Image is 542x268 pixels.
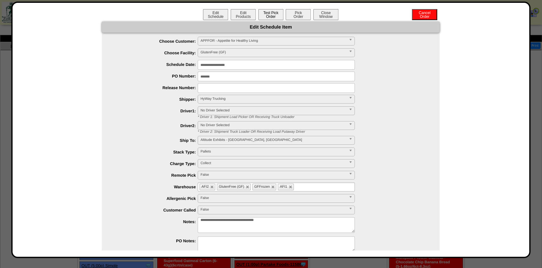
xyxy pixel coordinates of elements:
[114,208,198,212] label: Customer Called
[114,239,198,243] label: PO Notes:
[114,97,198,102] label: Shipper:
[114,109,198,113] label: Driver1:
[200,37,346,45] span: APPFOR - Appetite for Healthy Living
[114,138,198,143] label: Ship To:
[219,185,244,189] span: GlutenFree (GF)
[200,107,346,114] span: No Driver Selected
[280,185,287,189] span: AFI1
[114,74,198,78] label: PO Number:
[313,14,339,19] a: CloseWindow
[200,171,346,179] span: False
[114,150,198,154] label: Stack Type:
[114,173,198,178] label: Remote Pick
[200,95,346,103] span: HyWay Trucking
[200,121,346,129] span: No Driver Selected
[114,39,198,44] label: Choose Customer:
[114,185,198,189] label: Warehouse
[201,185,209,189] span: AFI2
[200,194,346,202] span: False
[193,130,440,134] div: * Driver 2: Shipment Truck Loader OR Receiving Load Putaway Driver
[286,9,311,20] button: PickOrder
[114,219,198,224] label: Notes:
[412,9,437,20] button: CancelOrder
[114,51,198,55] label: Choose Facility:
[193,115,440,119] div: * Driver 1: Shipment Load Picker OR Receiving Truck Unloader
[200,206,346,213] span: False
[203,9,228,20] button: EditSchedule
[313,9,338,20] button: CloseWindow
[254,185,270,189] span: GFFrozen
[200,159,346,167] span: Collect
[200,148,346,155] span: Pallets
[114,196,198,201] label: Allergenic Pick
[114,161,198,166] label: Charge Type:
[114,123,198,128] label: Driver2:
[200,136,346,144] span: Altitude Exhibits - [GEOGRAPHIC_DATA], [GEOGRAPHIC_DATA]
[102,22,440,33] div: Edit Schedule Item
[231,9,256,20] button: EditProducts
[114,85,198,90] label: Release Number:
[114,62,198,67] label: Schedule Date:
[200,49,346,56] span: GlutenFree (GF)
[258,9,283,20] button: Test PickOrder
